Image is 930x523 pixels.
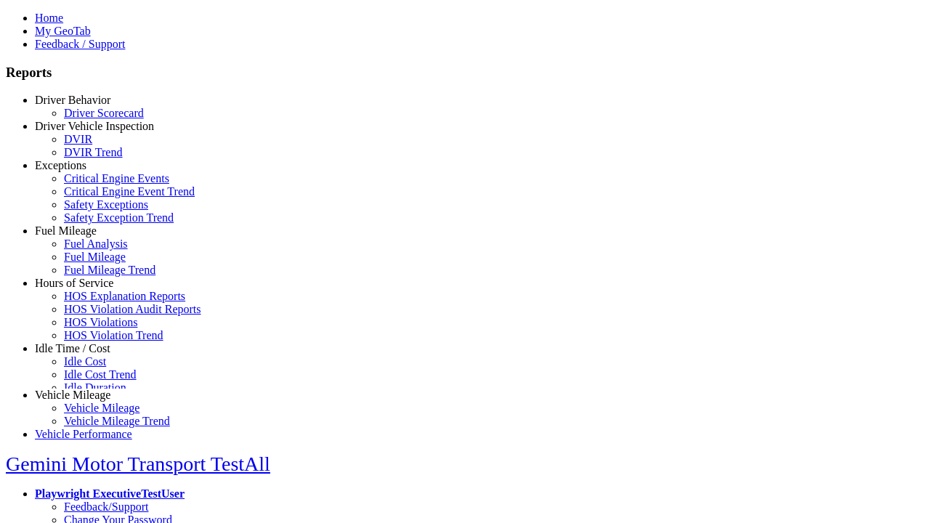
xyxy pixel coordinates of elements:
a: Idle Duration [64,381,126,394]
a: Fuel Mileage Trend [64,264,155,276]
a: Hours of Service [35,277,113,289]
a: Vehicle Performance [35,428,132,440]
a: Driver Vehicle Inspection [35,120,154,132]
a: DVIR [64,133,92,145]
a: Exceptions [35,159,86,171]
a: Fuel Mileage [64,251,126,263]
a: Gemini Motor Transport TestAll [6,453,270,475]
a: Vehicle Mileage [64,402,139,414]
a: Driver Scorecard [64,107,144,119]
a: Vehicle Mileage Trend [64,415,170,427]
a: My GeoTab [35,25,91,37]
a: Driver Behavior [35,94,110,106]
a: Safety Exceptions [64,198,148,211]
a: HOS Violation Trend [64,329,163,341]
h3: Reports [6,65,924,81]
a: Feedback / Support [35,38,125,50]
a: Idle Cost [64,355,106,368]
a: Feedback/Support [64,500,148,513]
a: HOS Violation Audit Reports [64,303,201,315]
a: Playwright ExecutiveTestUser [35,487,185,500]
a: Idle Cost Trend [64,368,137,381]
a: Idle Time / Cost [35,342,110,354]
a: Fuel Analysis [64,238,128,250]
a: Critical Engine Events [64,172,169,185]
a: Safety Exception Trend [64,211,174,224]
a: HOS Violations [64,316,137,328]
a: DVIR Trend [64,146,122,158]
a: Vehicle Mileage [35,389,110,401]
a: HOS Explanation Reports [64,290,185,302]
a: Home [35,12,63,24]
a: Critical Engine Event Trend [64,185,195,198]
a: Fuel Mileage [35,224,97,237]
